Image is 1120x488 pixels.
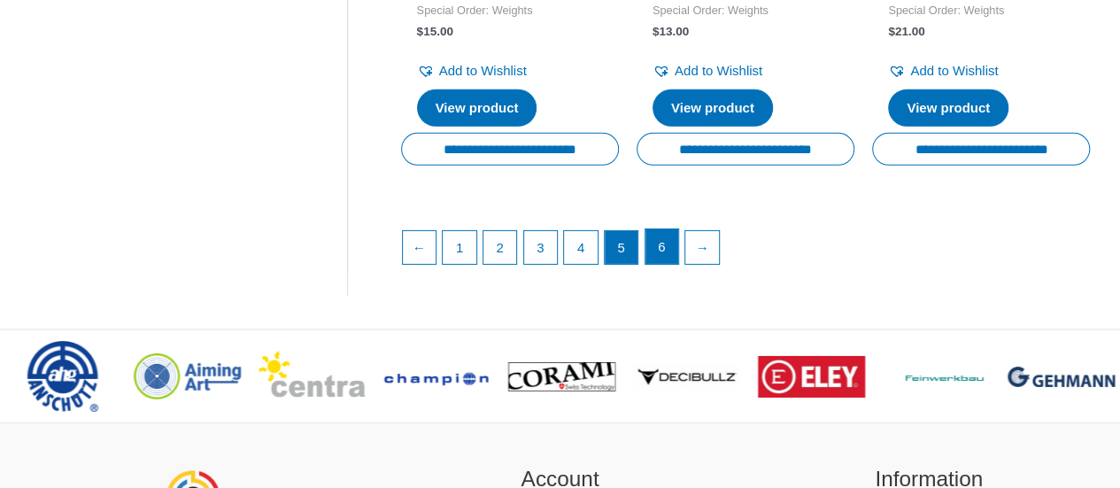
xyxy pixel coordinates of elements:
[685,231,719,265] a: →
[439,63,527,78] span: Add to Wishlist
[417,25,453,38] bdi: 15.00
[653,58,762,83] a: Add to Wishlist
[443,231,476,265] a: Page 1
[758,356,865,398] img: brand logo
[653,89,773,127] a: Read more about “Butt Plate Weight, 90g”
[888,58,998,83] a: Add to Wishlist
[888,4,1074,19] span: Special Order: Weights
[401,229,1091,275] nav: Product Pagination
[888,25,895,38] span: $
[417,25,424,38] span: $
[605,231,638,265] span: Page 5
[653,25,660,38] span: $
[910,63,998,78] span: Add to Wishlist
[645,229,679,265] a: Page 6
[675,63,762,78] span: Add to Wishlist
[564,231,598,265] a: Page 4
[888,89,1008,127] a: Read more about “Weight for Stock, 80g”
[653,25,689,38] bdi: 13.00
[417,58,527,83] a: Add to Wishlist
[653,4,838,19] span: Special Order: Weights
[483,231,517,265] a: Page 2
[403,231,436,265] a: ←
[417,4,603,19] span: Special Order: Weights
[524,231,558,265] a: Page 3
[888,25,924,38] bdi: 21.00
[417,89,537,127] a: Read more about “Fore-end Weight, 140g”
